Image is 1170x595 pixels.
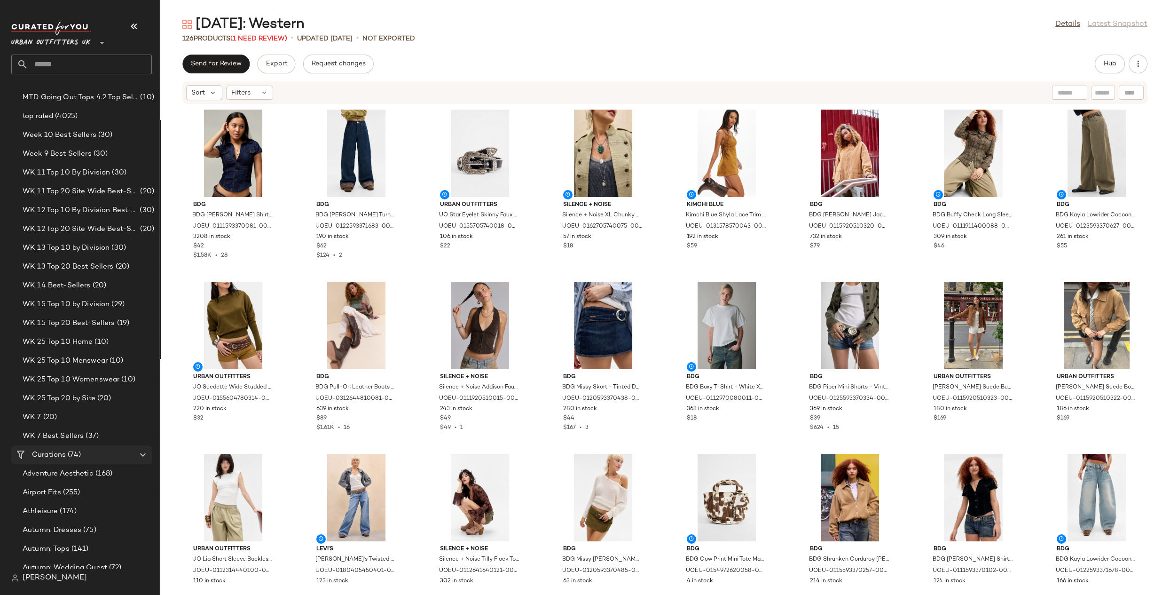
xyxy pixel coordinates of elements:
img: 0111593370081_040_b [186,110,281,197]
span: $44 [563,414,574,423]
span: WK 25 Top 20 by Site [23,393,95,404]
span: UOEU-0111911400088-000-020 [933,222,1013,231]
span: (141) [70,544,89,555]
p: Not Exported [362,34,415,44]
span: $169 [934,414,946,423]
span: 123 in stock [316,577,348,586]
span: 302 in stock [440,577,473,586]
span: 1 [460,425,463,431]
span: BDG [193,201,273,209]
span: Kimchi Blue [687,201,767,209]
img: 0154972620058_020_a2 [679,454,774,541]
span: BDG Kayla Lowrider Cocoon Pants - Khaki S at Urban Outfitters [1056,211,1136,220]
span: • [334,425,344,431]
span: WK 7 Best Sellers [23,431,84,442]
span: 3208 in stock [193,233,230,241]
span: • [291,33,293,44]
img: 0120593370485_036_a2 [556,454,651,541]
span: (30) [92,149,108,159]
span: Silence + Noise [440,373,520,381]
span: 180 in stock [934,405,967,413]
span: UOEU-0115920510320-000-224 [809,222,889,231]
span: (255) [61,487,80,498]
span: Levi's [316,545,396,554]
span: $1.61K [316,425,334,431]
span: 126 [182,35,194,42]
span: 192 in stock [687,233,718,241]
img: 0112641640121_020_a2 [432,454,527,541]
span: UOEU-0111593370081-000-040 [192,222,272,231]
img: 0122593371683_094_a2 [309,110,404,197]
span: BDG [PERSON_NAME] Shirt - Black M at Urban Outfitters [933,555,1013,564]
span: UOEU-0112970080011-000-010 [686,395,766,403]
span: Export [265,60,287,68]
span: WK 25 Top 10 Home [23,337,93,348]
span: $169 [1057,414,1069,423]
img: svg%3e [182,20,192,29]
span: (72) [107,563,122,573]
span: Curations [32,450,66,460]
span: UOEU-0112641640121-000-020 [439,567,519,575]
span: Urban Outfitters [193,373,273,381]
span: Filters [231,88,251,98]
span: UO Suedette Wide Studded Belt - Tan M/L at Urban Outfitters [192,383,272,392]
img: 0115593370257_225_a2 [802,454,897,541]
img: 0115920510320_224_a4 [802,110,897,197]
span: BDG Piper Mini Shorts - Vintage Denim Medium 28 at Urban Outfitters [809,383,889,392]
button: Export [257,55,295,73]
span: 57 in stock [563,233,591,241]
img: 0123593370627_036_a2 [1049,110,1144,197]
span: 15 [833,425,839,431]
span: UOEU-0120593370485-000-036 [562,567,642,575]
span: $39 [810,414,820,423]
span: UOEU-0115920510322-000-224 [1056,395,1136,403]
span: (4025) [53,111,78,122]
span: 16 [344,425,350,431]
span: Week 10 Best Sellers [23,130,96,141]
span: $42 [193,242,204,251]
button: Hub [1095,55,1125,73]
span: (20) [138,186,154,197]
span: • [356,33,359,44]
span: BDG Boxy T-Shirt - White XS at Urban Outfitters [686,383,766,392]
span: 243 in stock [440,405,472,413]
span: UOEU-0131578570043-000-070 [686,222,766,231]
span: Airport Fits [23,487,61,498]
span: 220 in stock [193,405,227,413]
span: $18 [687,414,697,423]
span: WK 25 Top 10 Womenswear [23,374,119,385]
span: Urban Outfitters [934,373,1013,381]
img: 0155705740018_001_a2 [432,110,527,197]
span: Silence + Noise XL Chunky Gemstone Cord Necklace - Silver at Urban Outfitters [562,211,642,220]
span: $59 [687,242,697,251]
img: 0115920510322_224_m [1049,282,1144,369]
span: Silence + Noise Tilly Flock Top - Brown XL at Urban Outfitters [439,555,519,564]
span: BDG [687,545,767,554]
div: [DATE]: Western [182,15,305,34]
span: BDG [934,201,1013,209]
span: 363 in stock [687,405,719,413]
span: $89 [316,414,327,423]
span: BDG [316,373,396,381]
span: 2 [339,253,342,259]
span: $49 [440,414,451,423]
span: BDG [563,545,643,554]
img: 0180405450401_093_a2 [309,454,404,541]
span: BDG [316,201,396,209]
span: BDG Missy [PERSON_NAME] Skort - Khaki L at Urban Outfitters [562,555,642,564]
span: UOEU-0120593370438-000-093 [562,395,642,403]
span: Kimchi Blue Shyla Lace Trim Romper - Gold S at Urban Outfitters [686,211,766,220]
span: (30) [110,243,126,254]
img: 0162705740075_007_m [556,110,651,197]
span: 4 in stock [687,577,713,586]
span: (168) [94,468,113,479]
span: $18 [563,242,573,251]
span: $22 [440,242,450,251]
img: 0111920510015_020_a2 [432,282,527,369]
span: (37) [84,431,99,442]
span: Adventure Aesthetic [23,468,94,479]
span: (20) [41,412,57,423]
span: Urban Outfitters UK [11,32,91,49]
span: (10) [108,356,124,366]
span: (20) [95,393,111,404]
